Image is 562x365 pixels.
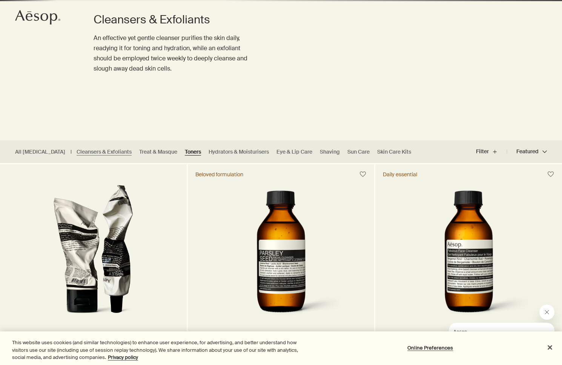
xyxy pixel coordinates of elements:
a: Skin Care Kits [377,148,411,156]
button: Close [542,339,558,356]
button: Filter [476,143,507,161]
a: Fabulous Face Cleanser in amber glass bottle [375,185,562,336]
button: Online Preferences, Opens the preference center dialog [407,340,454,355]
img: Fabulous Face Cleanser in amber glass bottle [400,185,537,324]
div: Aesop says "Our consultants are available now to offer personalised product advice.". Open messag... [431,305,554,357]
h1: Cleansers & Exfoliants [94,12,251,27]
a: Cleansers & Exfoliants [77,148,132,156]
a: Treat & Masque [139,148,177,156]
img: Parsley Seed Facial Cleanser in amber glass bottle [212,185,349,324]
img: Purifying Facial Exfoliant Paste and Parlsey Seed Cleansing Masque [32,185,155,324]
button: Featured [507,143,547,161]
div: Daily essential [383,171,417,178]
iframe: Close message from Aesop [539,305,554,320]
button: Save to cabinet [356,168,370,181]
svg: Aesop [15,10,60,25]
a: Sun Care [347,148,370,156]
a: Parsley Seed Facial Cleanser in amber glass bottle [188,185,375,336]
iframe: Message from Aesop [449,323,554,357]
a: Shaving [320,148,340,156]
p: An effective yet gentle cleanser purifies the skin daily, readying it for toning and hydration, w... [94,33,251,74]
a: Hydrators & Moisturisers [209,148,269,156]
span: Our consultants are available now to offer personalised product advice. [5,16,95,37]
a: Eye & Lip Care [276,148,312,156]
a: More information about your privacy, opens in a new tab [108,354,138,360]
button: Save to cabinet [544,168,557,181]
a: Aesop [13,8,62,29]
a: Toners [185,148,201,156]
div: This website uses cookies (and similar technologies) to enhance user experience, for advertising,... [12,339,309,361]
a: All [MEDICAL_DATA] [15,148,65,156]
div: Beloved formulation [195,171,243,178]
